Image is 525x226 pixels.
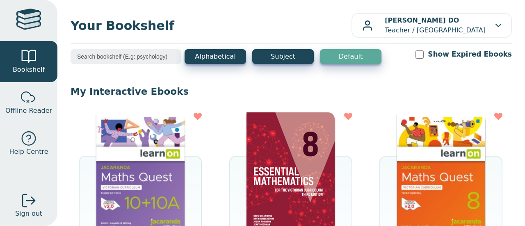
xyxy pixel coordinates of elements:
button: Alphabetical [185,49,246,64]
button: Default [320,49,381,64]
input: Search bookshelf (E.g: psychology) [71,49,181,64]
b: [PERSON_NAME] DO [385,16,459,24]
span: Help Centre [9,147,48,157]
span: Your Bookshelf [71,16,352,35]
p: Teacher / [GEOGRAPHIC_DATA] [385,16,486,35]
span: Sign out [15,209,42,219]
label: Show Expired Ebooks [428,49,512,59]
p: My Interactive Ebooks [71,85,512,98]
button: [PERSON_NAME] DOTeacher / [GEOGRAPHIC_DATA] [352,13,512,38]
span: Offline Reader [5,106,52,116]
button: Subject [252,49,314,64]
span: Bookshelf [13,65,45,75]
